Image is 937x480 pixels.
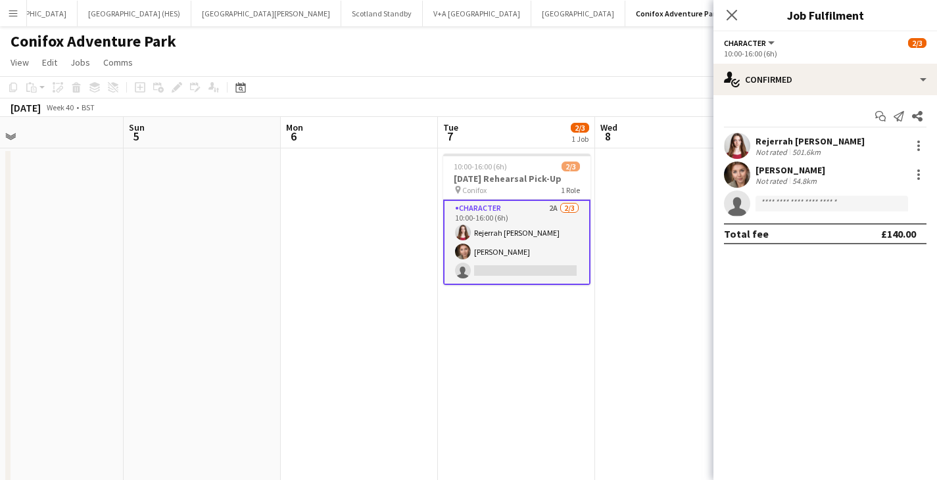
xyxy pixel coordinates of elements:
[11,56,29,68] span: View
[78,1,191,26] button: [GEOGRAPHIC_DATA] (HES)
[561,185,580,195] span: 1 Role
[600,121,617,133] span: Wed
[724,38,766,48] span: Character
[571,134,589,144] div: 1 Job
[462,185,487,195] span: Conifox
[341,1,423,26] button: Scotland Standby
[286,121,303,133] span: Mon
[571,123,589,133] span: 2/3
[724,38,777,48] button: Character
[42,56,57,68] span: Edit
[11,32,176,51] h1: Conifox Adventure Park
[454,162,507,171] span: 10:00-16:00 (6h)
[756,147,790,157] div: Not rated
[724,49,926,58] div: 10:00-16:00 (6h)
[531,1,625,26] button: [GEOGRAPHIC_DATA]
[129,121,145,133] span: Sun
[65,54,95,71] a: Jobs
[70,56,90,68] span: Jobs
[37,54,62,71] a: Edit
[5,54,34,71] a: View
[713,7,937,24] h3: Job Fulfilment
[127,129,145,144] span: 5
[756,176,790,186] div: Not rated
[908,38,926,48] span: 2/3
[598,129,617,144] span: 8
[423,1,531,26] button: V+A [GEOGRAPHIC_DATA]
[790,147,823,157] div: 501.6km
[103,56,133,68] span: Comms
[790,176,819,186] div: 54.8km
[724,227,769,240] div: Total fee
[562,162,580,171] span: 2/3
[11,101,41,114] div: [DATE]
[82,102,95,112] div: BST
[443,173,590,185] h3: [DATE] Rehearsal Pick-Up
[756,164,825,176] div: [PERSON_NAME]
[191,1,341,26] button: [GEOGRAPHIC_DATA][PERSON_NAME]
[98,54,138,71] a: Comms
[443,121,458,133] span: Tue
[756,135,865,147] div: Rejerrah [PERSON_NAME]
[441,129,458,144] span: 7
[443,200,590,285] app-card-role: Character2A2/310:00-16:00 (6h)Rejerrah [PERSON_NAME][PERSON_NAME]
[443,154,590,285] app-job-card: 10:00-16:00 (6h)2/3[DATE] Rehearsal Pick-Up Conifox1 RoleCharacter2A2/310:00-16:00 (6h)Rejerrah [...
[284,129,303,144] span: 6
[881,227,916,240] div: £140.00
[43,102,76,112] span: Week 40
[713,64,937,95] div: Confirmed
[625,1,731,26] button: Conifox Adventure Park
